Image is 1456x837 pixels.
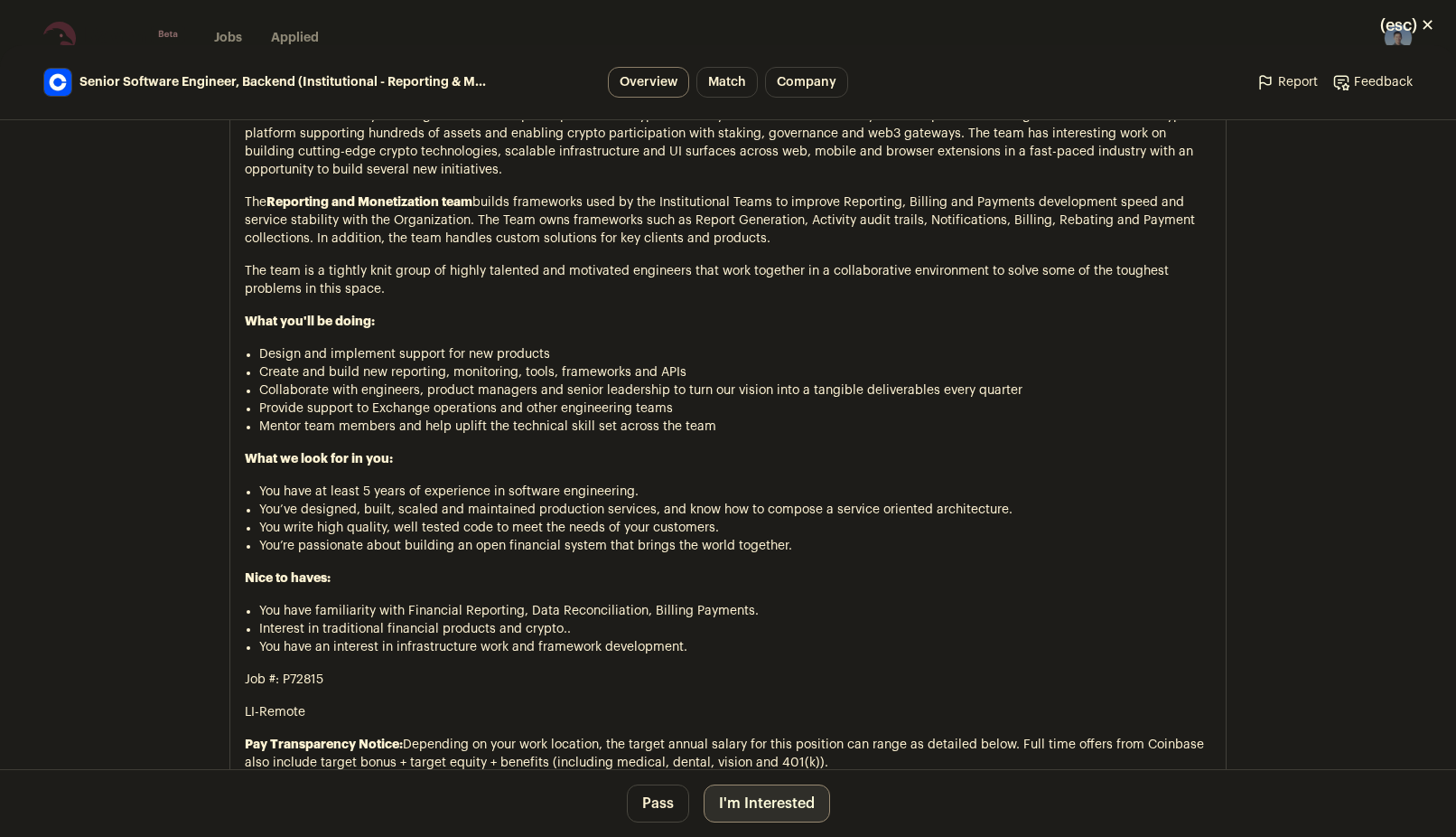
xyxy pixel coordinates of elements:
li: You’ve designed, built, scaled and maintained production services, and know how to compose a serv... [259,501,1211,519]
p: Job #: P72815 [245,671,1211,689]
span: Senior Software Engineer, Backend (Institutional - Reporting & Monetization) [79,73,490,91]
li: Design and implement support for new products [259,345,1211,363]
a: Feedback [1332,73,1413,91]
strong: Reporting and Monetization team [266,196,472,209]
p: The builds frameworks used by the Institutional Teams to improve Reporting, Billing and Payments ... [245,193,1211,248]
button: Close modal [1358,5,1456,45]
li: Interest in traditional financial products and crypto.. [259,620,1211,638]
li: Collaborate with engineers, product managers and senior leadership to turn our vision into a tang... [259,381,1211,400]
li: You write high quality, well tested code to meet the needs of your customers. [259,519,1211,537]
img: 55bbf246aa73a85c687d532725803f5d9ffc48ef4725632f152f27d8afc8361e.jpg [44,69,71,96]
strong: What we look for in you: [245,453,393,466]
li: You have at least 5 years of experience in software engineering. [259,483,1211,501]
p: Depending on your work location, the target annual salary for this position can range as detailed... [245,736,1211,772]
a: Company [765,67,848,98]
button: I'm Interested [704,785,830,823]
li: You have an interest in infrastructure work and framework development. [259,638,1211,656]
li: Provide support to Exchange operations and other engineering teams [259,400,1211,418]
strong: What you'll be doing: [245,315,375,328]
strong: Pay Transparency Notice: [245,738,403,751]
button: Pass [627,785,689,823]
strong: Nice to haves: [245,572,331,585]
h1: LI-Remote [245,703,1211,721]
a: Match [696,67,758,98]
p: The team is a tightly knit group of highly talented and motivated engineers that work together in... [245,262,1211,298]
li: You’re passionate about building an open financial system that brings the world together. [259,537,1211,555]
li: Create and build new reporting, monitoring, tools, frameworks and APIs [259,363,1211,381]
a: Report [1256,73,1318,91]
p: The enables the foundations of Coinbase's institutional business supporting thousands of large fi... [245,89,1211,179]
li: You have familiarity with Financial Reporting, Data Reconciliation, Billing Payments. [259,602,1211,620]
a: Overview [608,67,689,98]
li: Mentor team members and help uplift the technical skill set across the team [259,418,1211,436]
